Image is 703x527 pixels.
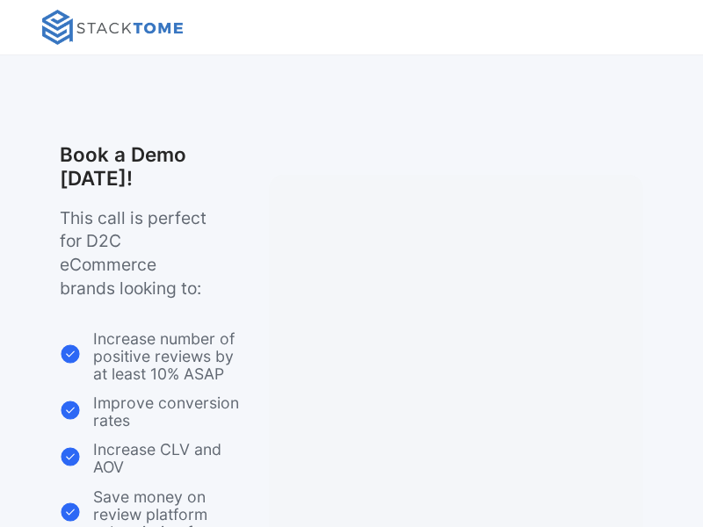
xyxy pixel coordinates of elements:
[93,441,243,476] p: Increase CLV and AOV
[93,394,243,430] p: Improve conversion rates
[60,206,207,301] p: This call is perfect for D2C eCommerce brands looking to:
[60,143,243,191] h2: Book a Demo [DATE]!
[93,330,243,383] p: Increase number of positive reviews by at least 10% ASAP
